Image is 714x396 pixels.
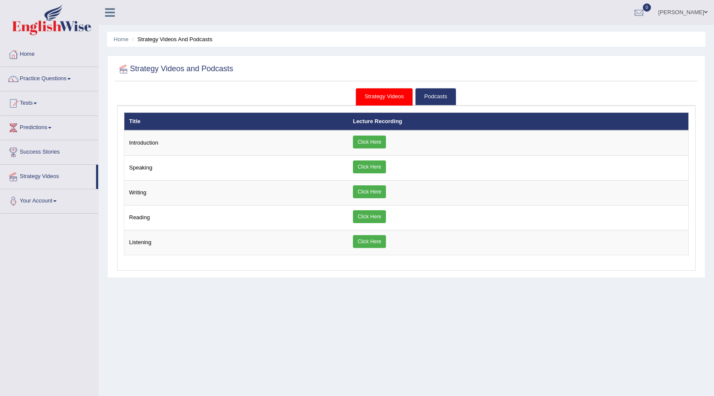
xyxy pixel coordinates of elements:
a: Home [0,42,98,64]
a: Success Stories [0,140,98,162]
th: Lecture Recording [348,112,689,130]
td: Writing [124,181,348,206]
a: Tests [0,91,98,113]
h2: Strategy Videos and Podcasts [117,63,233,76]
a: Strategy Videos [0,165,96,186]
a: Click Here [353,210,386,223]
a: Click Here [353,185,386,198]
a: Your Account [0,189,98,211]
td: Introduction [124,130,348,156]
td: Reading [124,206,348,230]
a: Click Here [353,136,386,148]
td: Speaking [124,156,348,181]
a: Podcasts [415,88,456,106]
a: Home [114,36,129,42]
a: Practice Questions [0,67,98,88]
span: 0 [643,3,651,12]
a: Click Here [353,160,386,173]
a: Predictions [0,116,98,137]
a: Strategy Videos [355,88,413,106]
a: Click Here [353,235,386,248]
td: Listening [124,230,348,255]
li: Strategy Videos and Podcasts [130,35,212,43]
th: Title [124,112,348,130]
